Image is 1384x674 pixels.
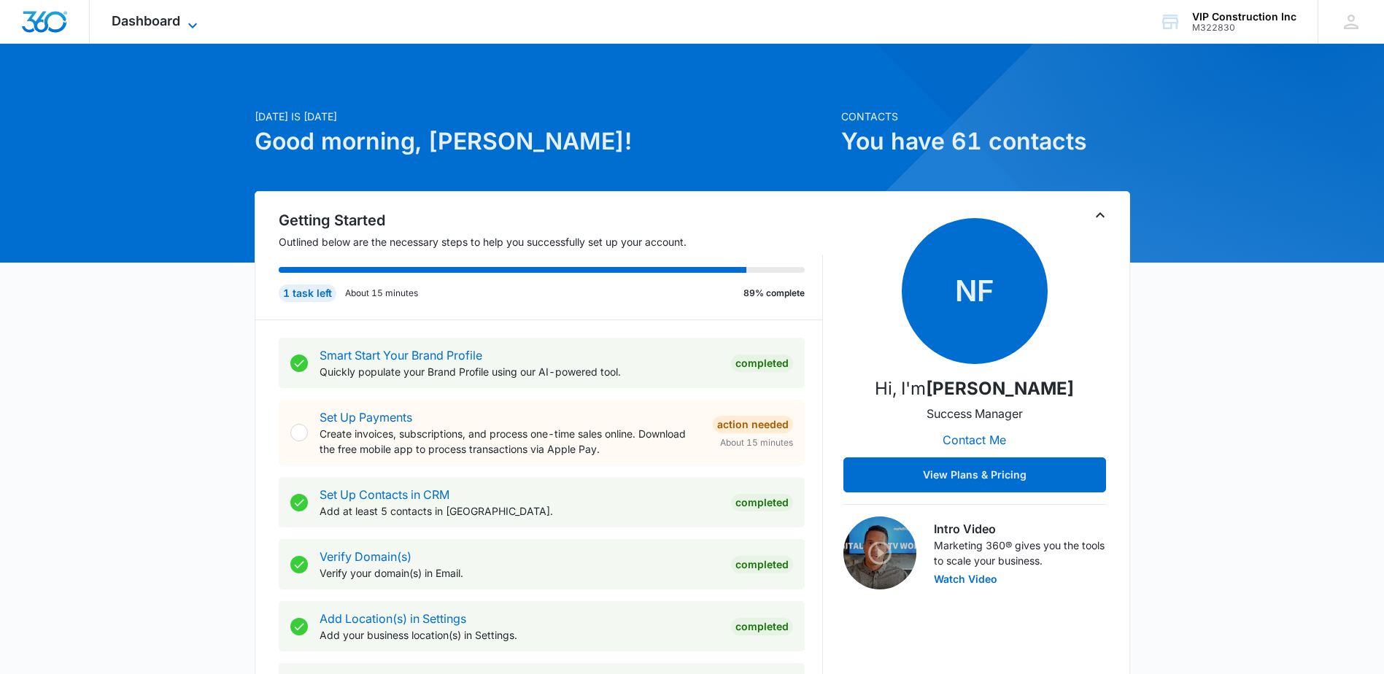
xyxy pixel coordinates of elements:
p: 89% complete [743,287,805,300]
p: Add your business location(s) in Settings. [320,627,719,643]
a: Add Location(s) in Settings [320,611,466,626]
button: View Plans & Pricing [843,457,1106,492]
div: Completed [731,494,793,511]
a: Set Up Payments [320,410,412,425]
p: Create invoices, subscriptions, and process one-time sales online. Download the free mobile app t... [320,426,701,457]
h2: Getting Started [279,209,823,231]
p: Outlined below are the necessary steps to help you successfully set up your account. [279,234,823,249]
p: Marketing 360® gives you the tools to scale your business. [934,538,1106,568]
p: About 15 minutes [345,287,418,300]
div: Completed [731,355,793,372]
a: Verify Domain(s) [320,549,411,564]
span: Dashboard [112,13,180,28]
a: Set Up Contacts in CRM [320,487,449,502]
p: Verify your domain(s) in Email. [320,565,719,581]
p: Add at least 5 contacts in [GEOGRAPHIC_DATA]. [320,503,719,519]
button: Watch Video [934,574,997,584]
div: 1 task left [279,284,336,302]
strong: [PERSON_NAME] [926,378,1074,399]
img: Intro Video [843,516,916,589]
p: Quickly populate your Brand Profile using our AI-powered tool. [320,364,719,379]
p: Hi, I'm [875,376,1074,402]
div: account id [1192,23,1296,33]
div: Action Needed [713,416,793,433]
h3: Intro Video [934,520,1106,538]
h1: You have 61 contacts [841,124,1130,159]
span: NF [902,218,1048,364]
div: account name [1192,11,1296,23]
button: Contact Me [928,422,1021,457]
div: Completed [731,556,793,573]
a: Smart Start Your Brand Profile [320,348,482,363]
button: Toggle Collapse [1091,206,1109,224]
p: Success Manager [927,405,1023,422]
div: Completed [731,618,793,635]
p: Contacts [841,109,1130,124]
h1: Good morning, [PERSON_NAME]! [255,124,832,159]
span: About 15 minutes [720,436,793,449]
p: [DATE] is [DATE] [255,109,832,124]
